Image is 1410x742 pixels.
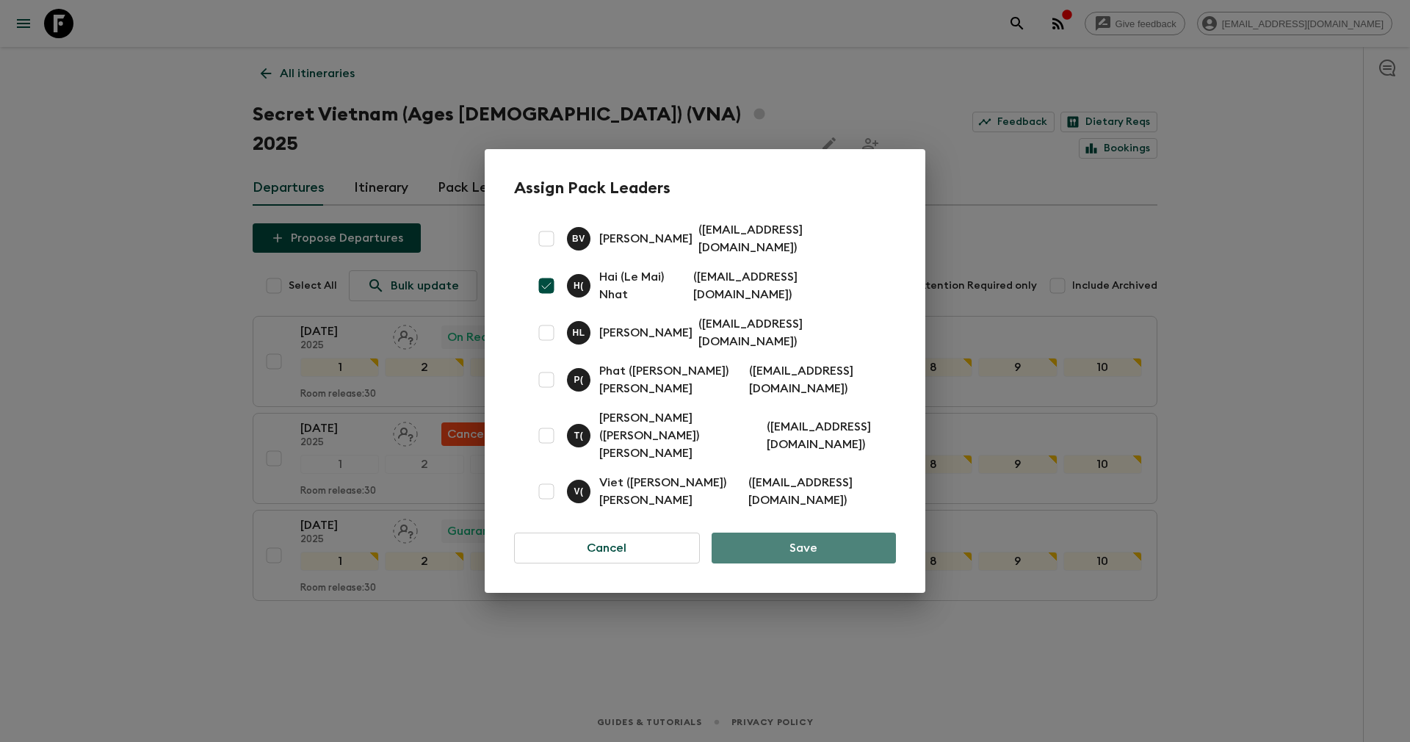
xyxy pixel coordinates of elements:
p: V ( [574,486,583,497]
p: B V [572,233,585,245]
p: Hai (Le Mai) Nhat [599,268,687,303]
p: ( [EMAIL_ADDRESS][DOMAIN_NAME] ) [749,362,878,397]
p: P ( [574,374,583,386]
p: ( [EMAIL_ADDRESS][DOMAIN_NAME] ) [767,418,878,453]
p: ( [EMAIL_ADDRESS][DOMAIN_NAME] ) [698,315,878,350]
button: Cancel [514,533,700,563]
p: [PERSON_NAME] ([PERSON_NAME]) [PERSON_NAME] [599,409,761,462]
button: Save [712,533,896,563]
p: ( [EMAIL_ADDRESS][DOMAIN_NAME] ) [698,221,878,256]
p: [PERSON_NAME] [599,230,693,248]
p: Phat ([PERSON_NAME]) [PERSON_NAME] [599,362,743,397]
p: T ( [574,430,584,442]
p: Viet ([PERSON_NAME]) [PERSON_NAME] [599,474,742,509]
h2: Assign Pack Leaders [514,179,896,198]
p: H ( [574,280,584,292]
p: [PERSON_NAME] [599,324,693,342]
p: ( [EMAIL_ADDRESS][DOMAIN_NAME] ) [748,474,878,509]
p: H L [572,327,585,339]
p: ( [EMAIL_ADDRESS][DOMAIN_NAME] ) [693,268,878,303]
